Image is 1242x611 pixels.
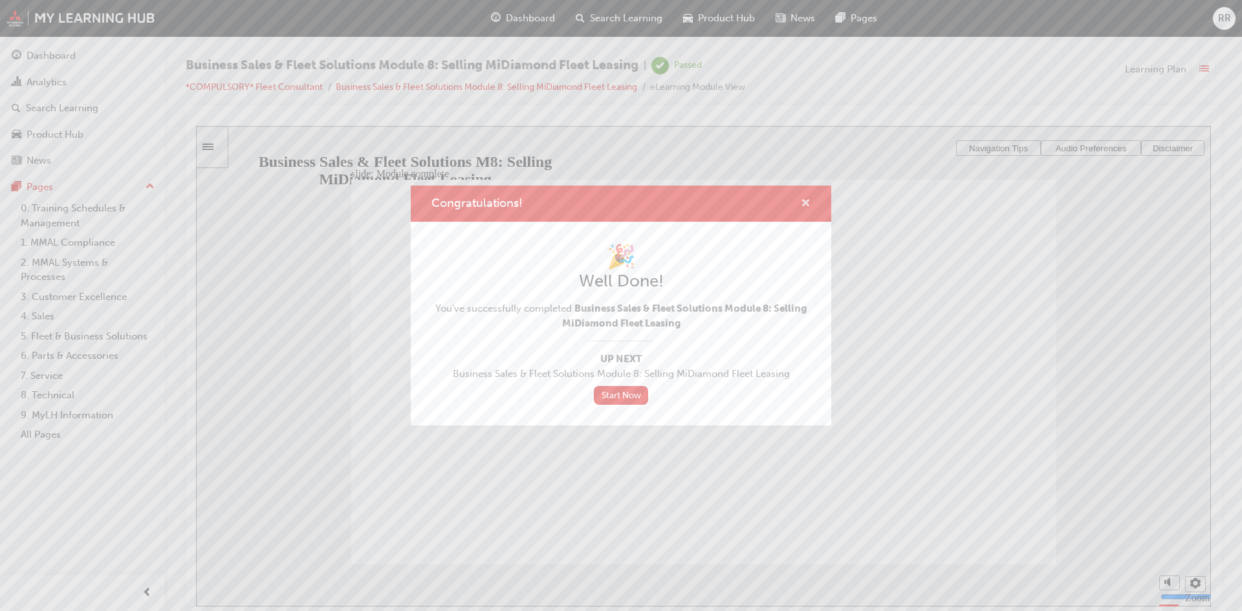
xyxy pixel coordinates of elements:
[773,17,832,27] span: Navigation Tips
[411,186,831,426] div: Congratulations!
[945,14,1008,30] button: Disclaimer
[760,14,845,30] button: Navigation Tips
[431,352,811,367] span: Up Next
[963,449,984,464] button: Mute (Ctrl+Alt+M)
[594,386,648,405] a: Start Now
[431,242,811,271] h1: 🎉
[845,14,945,30] button: Audio Preferences
[431,301,811,330] span: You've successfully completed
[801,198,811,210] span: cross-icon
[431,271,811,292] h2: Well Done!
[957,17,997,27] span: Disclaimer
[431,196,523,210] span: Congratulations!
[801,196,811,212] button: cross-icon
[989,466,1014,500] label: Zoom to fit
[562,303,807,329] span: Business Sales & Fleet Solutions Module 8: Selling MiDiamond Fleet Leasing
[989,450,1010,466] button: Settings
[957,438,1008,480] div: misc controls
[431,367,811,381] span: Business Sales & Fleet Solutions Module 8: Selling MiDiamond Fleet Leasing
[964,466,1048,476] input: volume
[860,17,931,27] span: Audio Preferences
